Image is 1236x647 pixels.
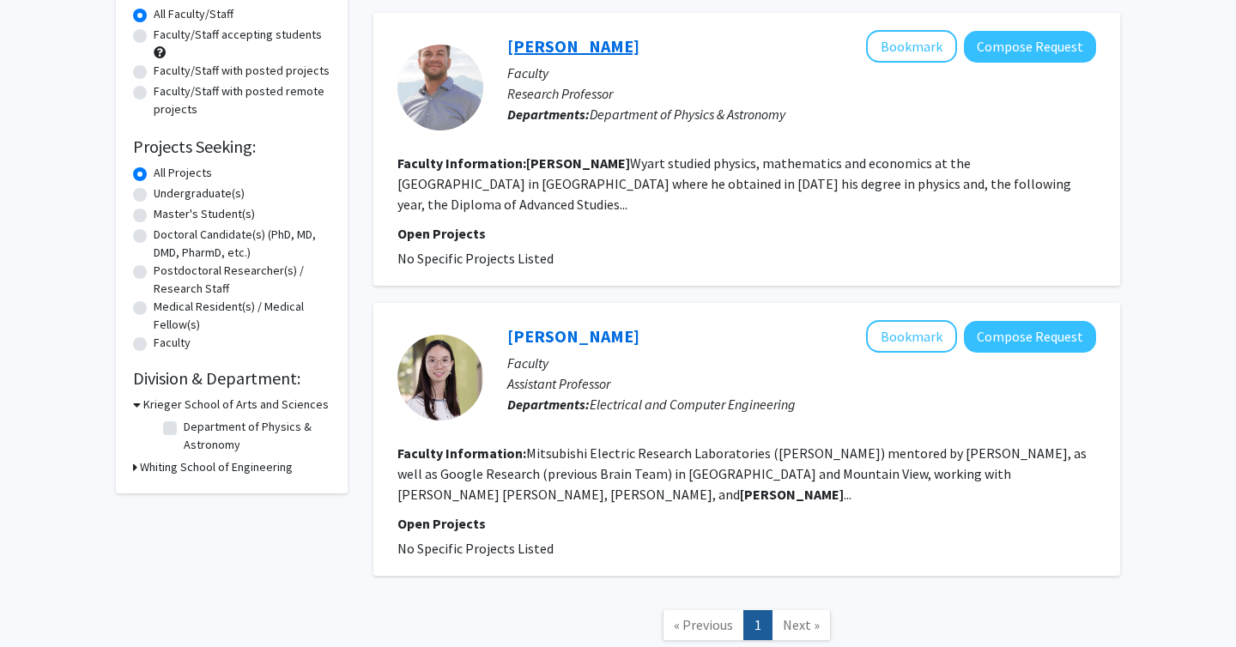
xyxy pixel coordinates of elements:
[154,226,330,262] label: Doctoral Candidate(s) (PhD, MD, DMD, PharmD, etc.)
[154,26,322,44] label: Faculty/Staff accepting students
[590,106,785,123] span: Department of Physics & Astronomy
[154,334,191,352] label: Faculty
[133,368,330,389] h2: Division & Department:
[154,298,330,334] label: Medical Resident(s) / Medical Fellow(s)
[743,610,772,640] a: 1
[140,458,293,476] h3: Whiting School of Engineering
[964,31,1096,63] button: Compose Request to Matthieu Wyart
[674,616,733,633] span: « Previous
[507,63,1096,83] p: Faculty
[143,396,329,414] h3: Krieger School of Arts and Sciences
[507,106,590,123] b: Departments:
[507,396,590,413] b: Departments:
[154,5,233,23] label: All Faculty/Staff
[397,154,526,172] b: Faculty Information:
[133,136,330,157] h2: Projects Seeking:
[184,418,326,454] label: Department of Physics & Astronomy
[964,321,1096,353] button: Compose Request to Laixi Shi
[154,164,212,182] label: All Projects
[154,184,245,203] label: Undergraduate(s)
[154,82,330,118] label: Faculty/Staff with posted remote projects
[397,444,1087,503] fg-read-more: Mitsubishi Electric Research Laboratories ([PERSON_NAME]) mentored by [PERSON_NAME], as well as G...
[154,262,330,298] label: Postdoctoral Researcher(s) / Research Staff
[866,320,957,353] button: Add Laixi Shi to Bookmarks
[397,223,1096,244] p: Open Projects
[866,30,957,63] button: Add Matthieu Wyart to Bookmarks
[154,62,330,80] label: Faculty/Staff with posted projects
[590,396,796,413] span: Electrical and Computer Engineering
[13,570,73,634] iframe: Chat
[772,610,831,640] a: Next Page
[507,325,639,347] a: [PERSON_NAME]
[507,35,639,57] a: [PERSON_NAME]
[507,83,1096,104] p: Research Professor
[154,205,255,223] label: Master's Student(s)
[397,444,526,462] b: Faculty Information:
[397,154,1071,213] fg-read-more: Wyart studied physics, mathematics and economics at the [GEOGRAPHIC_DATA] in [GEOGRAPHIC_DATA] wh...
[526,154,630,172] b: [PERSON_NAME]
[507,353,1096,373] p: Faculty
[397,250,554,267] span: No Specific Projects Listed
[663,610,744,640] a: Previous Page
[397,513,1096,534] p: Open Projects
[507,373,1096,394] p: Assistant Professor
[397,540,554,557] span: No Specific Projects Listed
[740,486,844,503] b: [PERSON_NAME]
[783,616,820,633] span: Next »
